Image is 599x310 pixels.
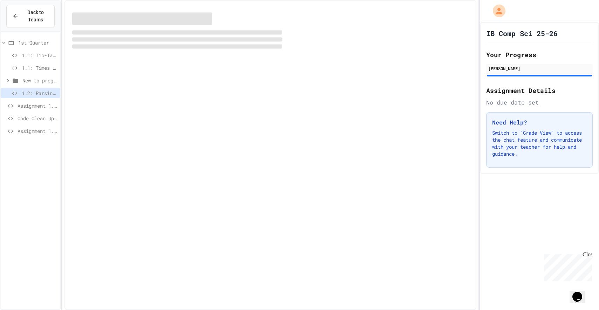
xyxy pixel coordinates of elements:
[22,89,57,97] span: 1.2: Parsing Time Data
[18,39,57,46] span: 1st Quarter
[492,118,587,127] h3: Need Help?
[22,77,57,84] span: New to programming exercises
[3,3,48,45] div: Chat with us now!Close
[570,282,592,303] iframe: chat widget
[541,251,592,281] iframe: chat widget
[486,50,593,60] h2: Your Progress
[486,86,593,95] h2: Assignment Details
[18,102,57,109] span: Assignment 1.3: Longitude and Latitude Data
[486,28,558,38] h1: IB Comp Sci 25-26
[18,115,57,122] span: Code Clean Up Assignment
[6,5,55,27] button: Back to Teams
[488,65,591,72] div: [PERSON_NAME]
[22,64,57,72] span: 1.1: Times Table (Year 1/SL)
[486,98,593,107] div: No due date set
[18,127,57,135] span: Assignment 1.4: Reading and Parsing Data
[486,3,507,19] div: My Account
[492,129,587,157] p: Switch to "Grade View" to access the chat feature and communicate with your teacher for help and ...
[23,9,49,23] span: Back to Teams
[22,52,57,59] span: 1.1: Tic-Tac-Toe (Year 2)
